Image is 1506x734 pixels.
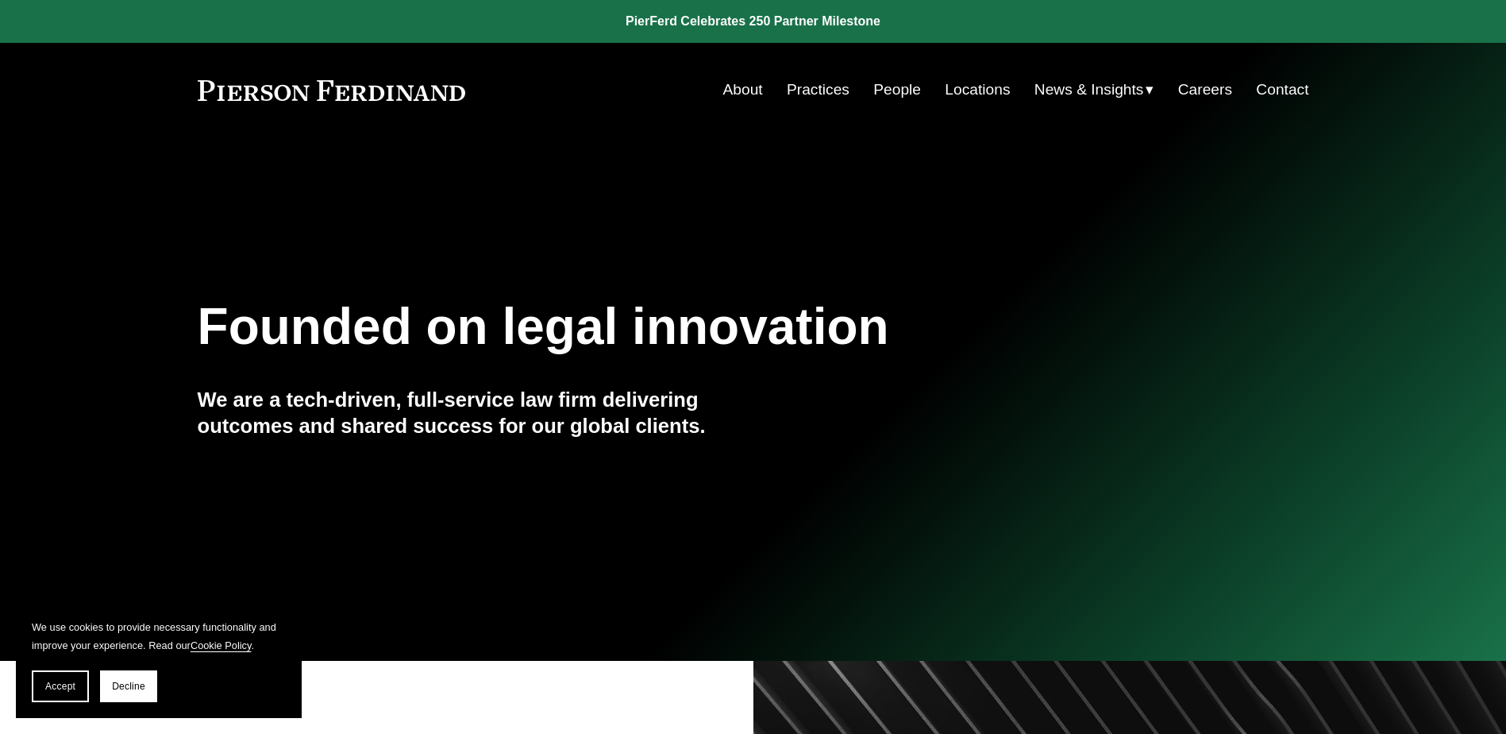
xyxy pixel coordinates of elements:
[45,681,75,692] span: Accept
[198,387,753,438] h4: We are a tech-driven, full-service law firm delivering outcomes and shared success for our global...
[32,670,89,702] button: Accept
[945,75,1010,105] a: Locations
[198,298,1124,356] h1: Founded on legal innovation
[112,681,145,692] span: Decline
[191,639,252,651] a: Cookie Policy
[873,75,921,105] a: People
[723,75,763,105] a: About
[32,618,286,655] p: We use cookies to provide necessary functionality and improve your experience. Read our .
[1178,75,1232,105] a: Careers
[1034,75,1154,105] a: folder dropdown
[1034,76,1144,104] span: News & Insights
[16,602,302,718] section: Cookie banner
[100,670,157,702] button: Decline
[1256,75,1308,105] a: Contact
[787,75,849,105] a: Practices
